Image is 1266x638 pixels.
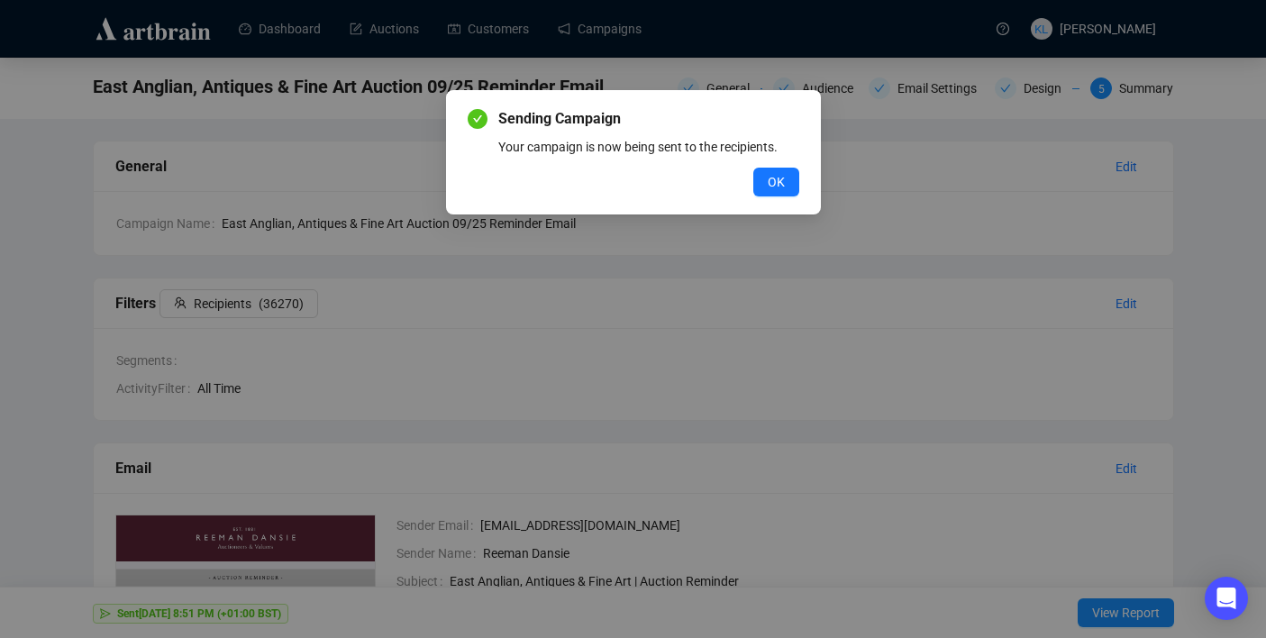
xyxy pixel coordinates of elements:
[1205,577,1248,620] div: Open Intercom Messenger
[498,137,799,157] div: Your campaign is now being sent to the recipients.
[768,172,785,192] span: OK
[468,109,487,129] span: check-circle
[753,168,799,196] button: OK
[498,108,799,130] span: Sending Campaign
